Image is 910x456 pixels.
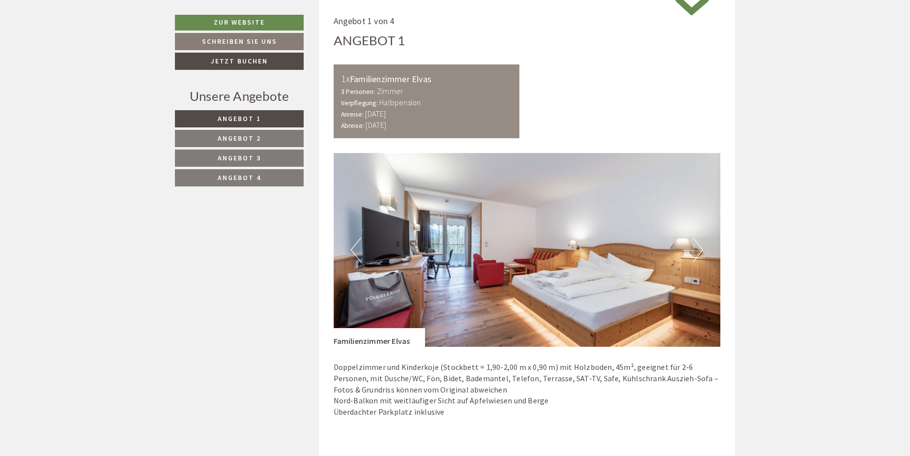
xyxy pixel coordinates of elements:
[341,72,512,86] div: Familienzimmer Elvas
[377,86,403,96] b: Zimmer
[175,33,304,50] a: Schreiben Sie uns
[15,29,156,37] div: [GEOGRAPHIC_DATA]
[175,53,304,70] a: Jetzt buchen
[341,88,375,96] small: 3 Personen:
[218,134,261,143] span: Angebot 2
[351,238,361,262] button: Previous
[175,8,211,25] div: [DATE]
[334,362,721,418] p: Doppelzimmer und Kinderkoje (Stockbett = 1,90-2,00 m x 0,90 m) mit Holzboden, 45m², geeignet für ...
[334,15,395,27] span: Angebot 1 von 4
[334,31,405,50] div: Angebot 1
[341,99,378,107] small: Verpflegung:
[379,97,421,107] b: Halbpension
[175,87,304,105] div: Unsere Angebote
[365,109,386,119] b: [DATE]
[341,72,350,85] b: 1x
[175,15,304,30] a: Zur Website
[334,328,425,347] div: Familienzimmer Elvas
[341,110,364,119] small: Anreise:
[218,173,261,182] span: Angebot 4
[328,259,387,276] button: Senden
[693,238,703,262] button: Next
[218,153,261,162] span: Angebot 3
[8,27,161,57] div: Guten Tag, wie können wir Ihnen helfen?
[15,48,156,55] small: 13:40
[218,114,261,123] span: Angebot 1
[334,153,721,347] img: image
[341,122,365,130] small: Abreise:
[366,120,386,130] b: [DATE]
